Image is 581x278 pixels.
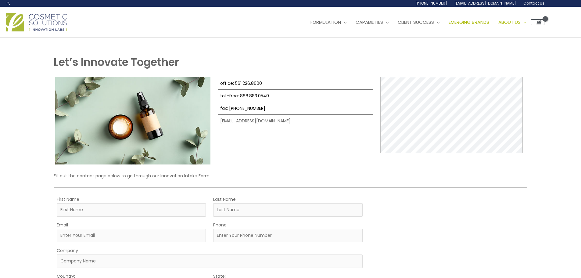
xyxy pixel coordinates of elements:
[54,172,527,180] p: Fill out the contact page below to go through our Innovation Intake Form.
[310,19,341,25] span: Formulation
[220,80,262,86] a: office: 561.226.8600
[6,1,11,6] a: Search icon link
[531,19,544,25] a: View Shopping Cart, empty
[57,221,68,229] label: Email
[494,13,531,31] a: About Us
[393,13,444,31] a: Client Success
[54,55,179,70] strong: Let’s Innovate Together
[220,93,269,99] a: toll-free: 888.883.0540
[220,105,265,111] a: fax: [PHONE_NUMBER]
[415,1,447,6] span: [PHONE_NUMBER]
[306,13,351,31] a: Formulation
[213,229,362,242] input: Enter Your Phone Number
[498,19,521,25] span: About Us
[55,77,210,164] img: Contact page image for private label skincare manufacturer Cosmetic solutions shows a skin care b...
[351,13,393,31] a: Capabilities
[57,203,206,217] input: First Name
[57,195,79,203] label: First Name
[213,221,227,229] label: Phone
[6,13,67,31] img: Cosmetic Solutions Logo
[444,13,494,31] a: Emerging Brands
[213,195,236,203] label: Last Name
[213,203,362,217] input: Last Name
[301,13,544,31] nav: Site Navigation
[449,19,489,25] span: Emerging Brands
[57,255,362,268] input: Company Name
[356,19,383,25] span: Capabilities
[523,1,544,6] span: Contact Us
[218,115,373,127] td: [EMAIL_ADDRESS][DOMAIN_NAME]
[398,19,434,25] span: Client Success
[454,1,516,6] span: [EMAIL_ADDRESS][DOMAIN_NAME]
[57,229,206,242] input: Enter Your Email
[57,247,78,255] label: Company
